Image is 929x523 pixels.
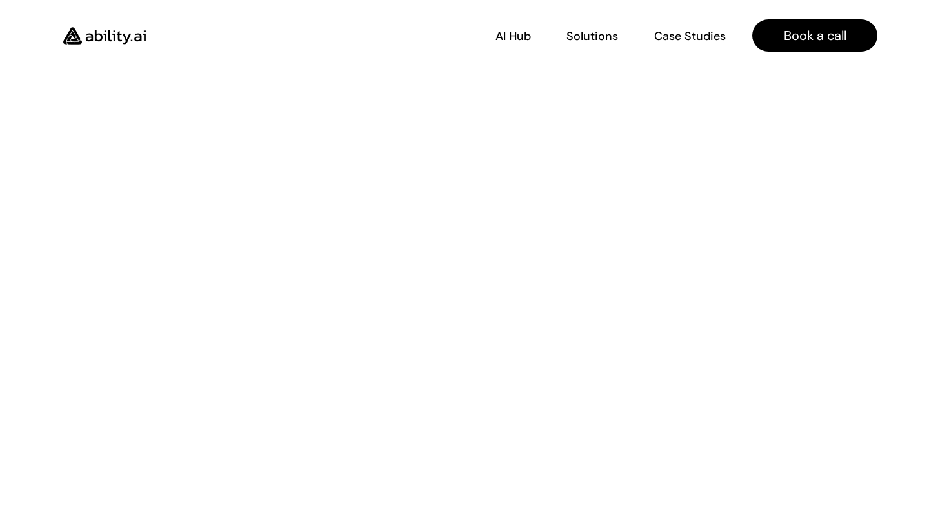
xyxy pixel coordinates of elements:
[654,25,726,47] a: Case Studies
[784,26,846,45] p: Book a call
[566,28,618,45] p: Solutions
[495,28,531,45] p: AI Hub
[654,28,726,45] p: Case Studies
[495,25,531,47] a: AI Hub
[752,19,877,52] a: Book a call
[566,25,618,47] a: Solutions
[164,19,877,52] nav: Main navigation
